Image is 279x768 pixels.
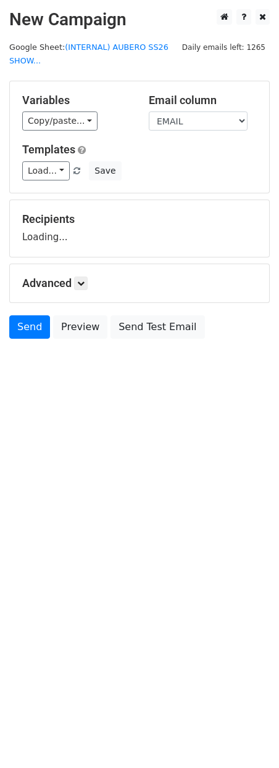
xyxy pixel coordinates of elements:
a: Load... [22,161,70,180]
a: Preview [53,315,107,339]
a: Copy/paste... [22,111,98,131]
h2: New Campaign [9,9,270,30]
a: Templates [22,143,75,156]
a: (INTERNAL) AUBERO SS26 SHOW... [9,42,169,66]
small: Google Sheet: [9,42,169,66]
a: Send Test Email [110,315,204,339]
h5: Variables [22,94,130,107]
a: Send [9,315,50,339]
a: Daily emails left: 1265 [178,42,270,52]
h5: Recipients [22,212,257,226]
div: Loading... [22,212,257,245]
span: Daily emails left: 1265 [178,41,270,54]
h5: Advanced [22,277,257,290]
button: Save [89,161,121,180]
h5: Email column [149,94,257,107]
